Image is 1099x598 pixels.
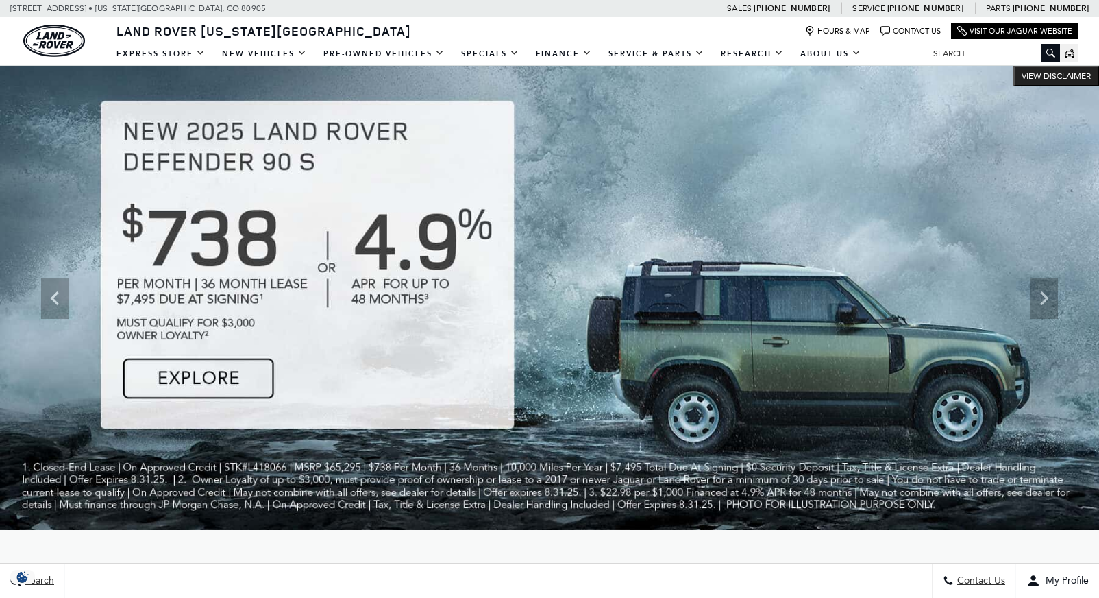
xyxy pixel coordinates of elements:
[727,3,752,13] span: Sales
[954,575,1005,587] span: Contact Us
[528,42,600,66] a: Finance
[23,25,85,57] img: Land Rover
[108,23,419,39] a: Land Rover [US_STATE][GEOGRAPHIC_DATA]
[7,570,38,584] img: Opt-Out Icon
[600,42,713,66] a: Service & Parts
[1022,71,1091,82] span: VIEW DISCLAIMER
[754,3,830,14] a: [PHONE_NUMBER]
[214,42,315,66] a: New Vehicles
[108,42,214,66] a: EXPRESS STORE
[957,26,1072,36] a: Visit Our Jaguar Website
[805,26,870,36] a: Hours & Map
[923,45,1060,62] input: Search
[1013,66,1099,86] button: VIEW DISCLAIMER
[887,3,963,14] a: [PHONE_NUMBER]
[23,25,85,57] a: land-rover
[315,42,453,66] a: Pre-Owned Vehicles
[116,23,411,39] span: Land Rover [US_STATE][GEOGRAPHIC_DATA]
[986,3,1011,13] span: Parts
[108,42,869,66] nav: Main Navigation
[880,26,941,36] a: Contact Us
[7,570,38,584] section: Click to Open Cookie Consent Modal
[453,42,528,66] a: Specials
[10,3,266,13] a: [STREET_ADDRESS] • [US_STATE][GEOGRAPHIC_DATA], CO 80905
[1040,575,1089,587] span: My Profile
[1013,3,1089,14] a: [PHONE_NUMBER]
[852,3,885,13] span: Service
[1016,564,1099,598] button: user-profile-menu
[713,42,792,66] a: Research
[792,42,869,66] a: About Us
